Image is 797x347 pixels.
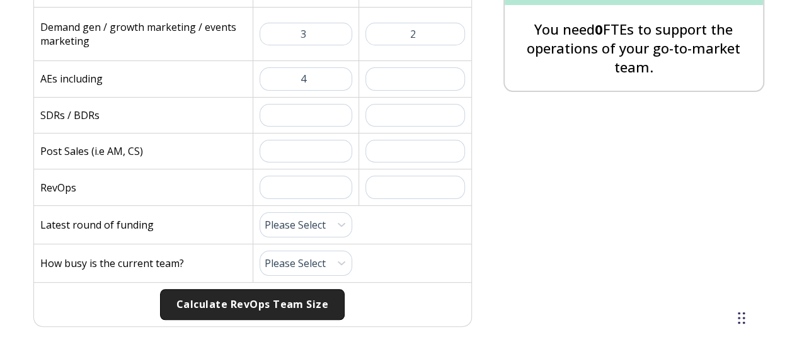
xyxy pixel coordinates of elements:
[40,181,76,195] p: RevOps
[160,289,345,321] button: Calculate RevOps Team Size
[595,20,603,38] span: 0
[40,72,103,86] p: AEs including
[40,108,100,122] p: SDRs / BDRs
[734,287,797,347] iframe: Chat Widget
[505,20,763,77] p: You need FTEs to support the operations of your go-to-market team.
[40,218,154,232] p: Latest round of funding
[40,20,246,48] p: Demand gen / growth marketing / events marketing
[40,256,184,270] p: How busy is the current team?
[40,144,143,158] p: Post Sales (i.e AM, CS)
[738,299,745,337] div: Drag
